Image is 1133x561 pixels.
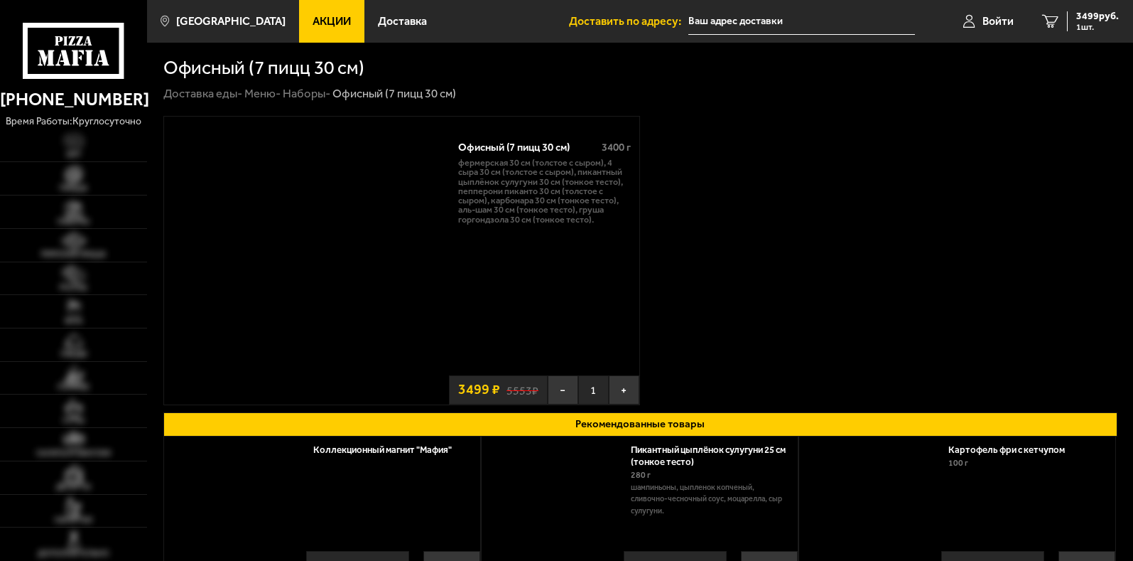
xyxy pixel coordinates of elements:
[578,375,609,405] span: 1
[948,444,1077,455] a: Картофель фри с кетчупом
[948,458,968,468] span: 100 г
[631,482,787,518] p: шампиньоны, цыпленок копченый, сливочно-чесночный соус, моцарелла, сыр сулугуни.
[458,158,631,224] p: Фермерская 30 см (толстое с сыром), 4 сыра 30 см (толстое с сыром), Пикантный цыплёнок сулугуни 3...
[609,375,639,405] button: +
[163,412,1117,437] button: Рекомендованные товары
[458,141,591,154] div: Офисный (7 пицц 30 см)
[244,86,281,100] a: Меню-
[506,383,538,397] s: 5553 ₽
[548,375,578,405] button: −
[283,86,330,100] a: Наборы-
[163,86,242,100] a: Доставка еды-
[1076,11,1119,21] span: 3499 руб.
[164,117,450,405] a: Офисный (7 пицц 30 см)
[631,444,786,467] a: Пикантный цыплёнок сулугуни 25 см (тонкое тесто)
[313,444,464,455] a: Коллекционный магнит "Мафия"
[982,16,1014,27] span: Войти
[163,58,364,78] h1: Офисный (7 пицц 30 см)
[688,9,915,35] input: Ваш адрес доставки
[378,16,427,27] span: Доставка
[1076,23,1119,31] span: 1 шт.
[458,383,500,397] span: 3499 ₽
[602,141,631,154] span: 3400 г
[313,16,351,27] span: Акции
[332,86,456,102] div: Офисный (7 пицц 30 см)
[631,470,651,480] span: 280 г
[569,16,688,27] span: Доставить по адресу:
[176,16,286,27] span: [GEOGRAPHIC_DATA]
